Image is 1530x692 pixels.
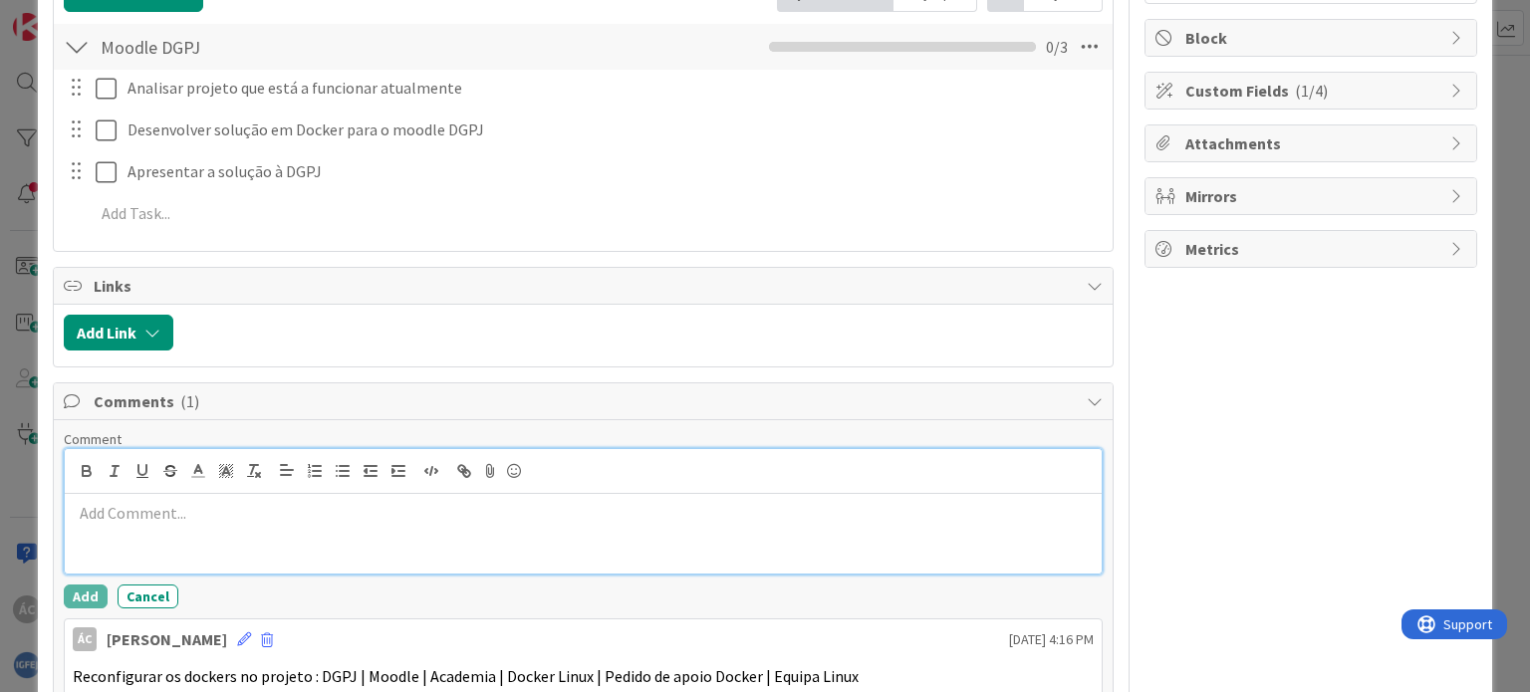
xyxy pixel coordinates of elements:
[73,627,97,651] div: ÁC
[1185,79,1440,103] span: Custom Fields
[64,430,122,448] span: Comment
[107,627,227,651] div: [PERSON_NAME]
[1185,131,1440,155] span: Attachments
[127,160,1099,183] p: Apresentar a solução à DGPJ
[94,389,1076,413] span: Comments
[1295,81,1328,101] span: ( 1/4 )
[42,3,91,27] span: Support
[73,666,859,686] span: Reconfigurar os dockers no projeto : DGPJ | Moodle | Academia | Docker Linux | Pedido de apoio Do...
[64,315,173,350] button: Add Link
[127,118,1099,141] p: Desenvolver solução em Docker para o moodle DGPJ
[94,274,1076,298] span: Links
[118,584,178,608] button: Cancel
[1185,184,1440,208] span: Mirrors
[1009,629,1094,650] span: [DATE] 4:16 PM
[94,29,542,65] input: Add Checklist...
[180,391,199,411] span: ( 1 )
[127,77,1099,100] p: Analisar projeto que está a funcionar atualmente
[1185,26,1440,50] span: Block
[64,584,108,608] button: Add
[1046,35,1068,59] span: 0 / 3
[1185,237,1440,261] span: Metrics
